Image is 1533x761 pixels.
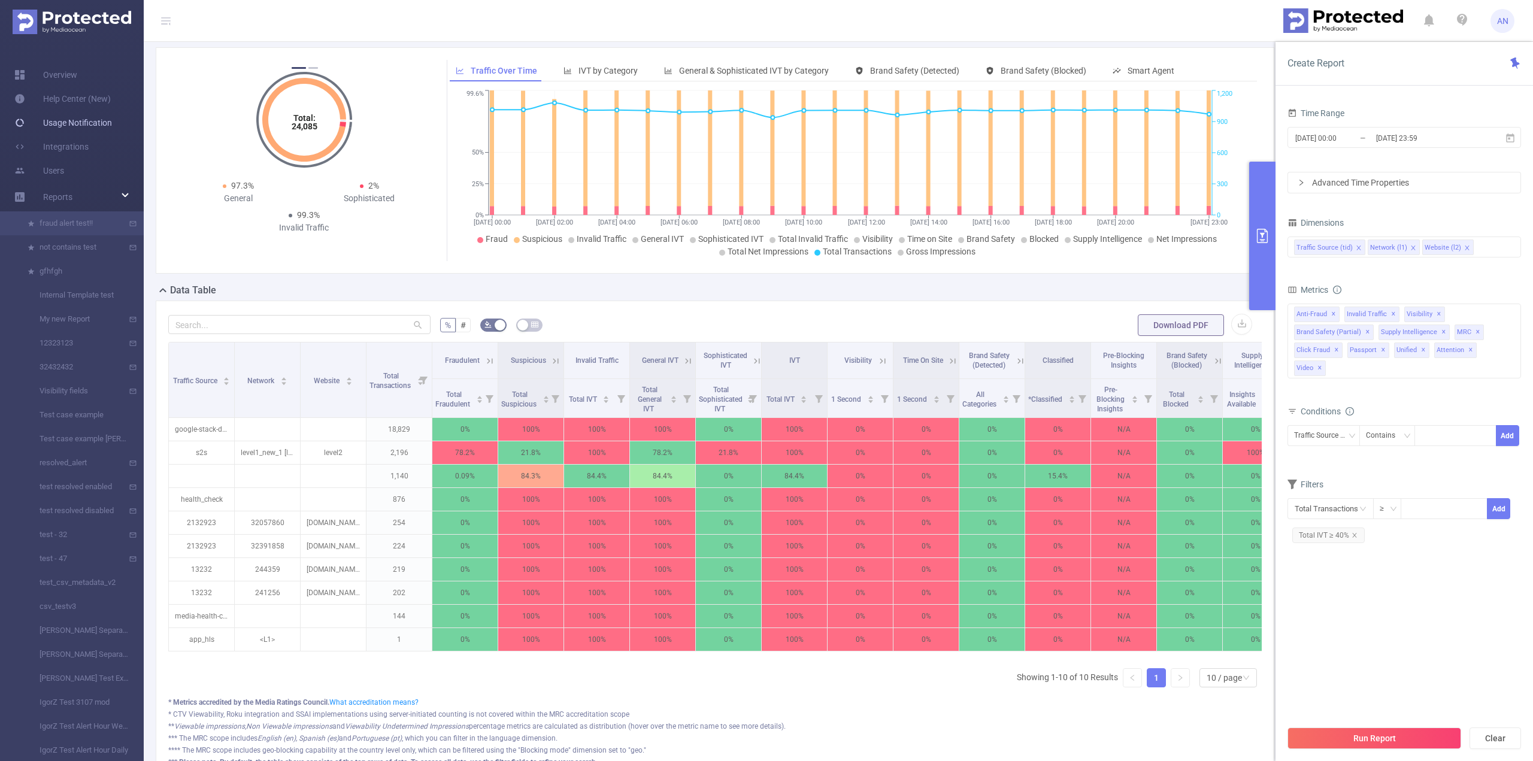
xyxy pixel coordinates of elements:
p: 0% [1223,488,1288,511]
i: icon: caret-down [476,398,483,402]
span: Website [314,377,341,385]
span: MRC [1455,325,1484,340]
a: Test case example [PERSON_NAME] [24,427,129,451]
span: Brand Safety (partial) [1294,325,1374,340]
p: 100% [630,418,695,441]
li: Traffic Source (tid) [1294,239,1365,255]
i: Filter menu [547,379,563,417]
a: [PERSON_NAME] Separation 2 [24,618,129,642]
i: icon: caret-down [933,398,940,402]
p: 0% [1157,441,1222,464]
div: Sort [800,394,807,401]
p: 15.4% [1025,465,1090,487]
div: Sort [223,375,230,383]
p: 78.2% [630,441,695,464]
p: 2,196 [366,441,432,464]
div: Sort [1068,394,1075,401]
i: icon: caret-up [1132,394,1138,398]
tspan: 50% [472,149,484,157]
p: 0.09% [432,465,498,487]
span: Supply Intelligence [1234,351,1271,369]
tspan: [DATE] 10:00 [785,219,822,226]
p: s2s [169,441,234,464]
span: General IVT [641,234,684,244]
i: icon: caret-up [603,394,610,398]
p: 18,829 [366,418,432,441]
tspan: [DATE] 16:00 [972,219,1009,226]
i: Filter menu [810,379,827,417]
span: Invalid Traffic [1344,307,1399,322]
p: 0% [696,465,761,487]
div: Sort [1197,394,1204,401]
p: 21.8% [498,441,563,464]
i: Filter menu [678,379,695,417]
div: Sort [670,394,677,401]
tspan: [DATE] 14:00 [910,219,947,226]
i: icon: down [1404,432,1411,441]
i: icon: right [1177,674,1184,681]
p: 1,140 [366,465,432,487]
span: Total Fraudulent [435,390,472,408]
span: ✕ [1468,343,1473,357]
span: Unified [1394,342,1429,358]
a: csv_testv3 [24,595,129,618]
span: Anti-Fraud [1294,307,1340,322]
a: Visibility fields [24,379,129,403]
span: Brand Safety [967,234,1015,244]
span: Smart Agent [1128,66,1174,75]
p: 0% [1157,418,1222,441]
span: Brand Safety (Detected) [870,66,959,75]
tspan: 25% [472,180,484,188]
div: Website (l2) [1425,240,1461,256]
i: icon: down [1390,505,1397,514]
div: Sort [1002,394,1010,401]
p: 0% [893,418,959,441]
div: Invalid Traffic [238,222,369,234]
i: icon: caret-down [1068,398,1075,402]
a: What accreditation means? [329,698,419,707]
tspan: 0% [475,211,484,219]
span: Network [247,377,276,385]
p: 0% [828,418,893,441]
i: icon: close [1410,245,1416,252]
p: 0% [893,488,959,511]
i: icon: caret-down [1132,398,1138,402]
a: Reports [43,185,72,209]
p: 0% [1025,488,1090,511]
p: 0% [1157,465,1222,487]
i: icon: down [1349,432,1356,441]
tspan: [DATE] 20:00 [1096,219,1134,226]
i: icon: caret-down [671,398,677,402]
i: Filter menu [744,379,761,417]
span: Blocked [1029,234,1059,244]
p: 100% [762,488,827,511]
i: icon: caret-up [223,375,230,379]
p: 78.2% [432,441,498,464]
span: Insights Available [1227,390,1258,408]
p: N/A [1091,441,1156,464]
span: ✕ [1381,343,1386,357]
i: icon: close [1356,245,1362,252]
p: 0% [959,418,1025,441]
p: 0% [1157,488,1222,511]
p: 100% [498,418,563,441]
span: % [445,320,451,330]
p: level1_new_1 [level1] [235,441,300,464]
p: 0% [1223,418,1288,441]
span: Net Impressions [1156,234,1217,244]
i: icon: right [1298,179,1305,186]
i: icon: caret-up [543,394,549,398]
i: icon: caret-down [1198,398,1204,402]
a: My new Report [24,307,129,331]
p: 0% [893,441,959,464]
span: Metrics [1287,285,1328,295]
a: resolved_alert [24,451,129,475]
i: icon: caret-up [1198,394,1204,398]
button: Clear [1470,727,1521,749]
p: 100% [762,418,827,441]
li: Network (l1) [1368,239,1420,255]
div: Contains [1366,426,1404,445]
div: ≥ [1380,499,1392,519]
a: Help Center (New) [14,87,111,111]
span: Brand Safety (Blocked) [1001,66,1086,75]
